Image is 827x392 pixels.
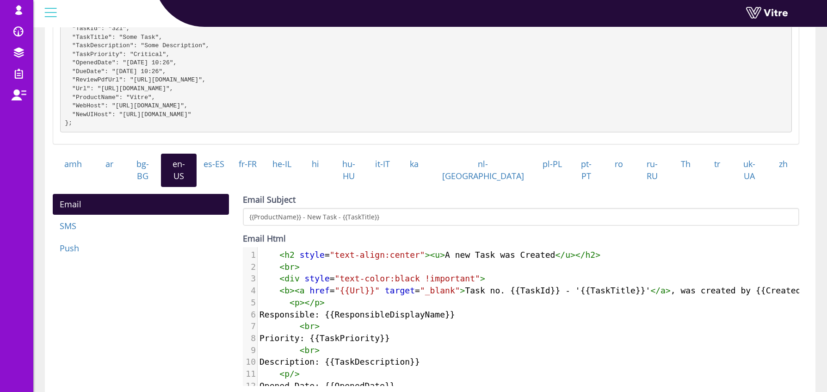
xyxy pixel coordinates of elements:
[586,250,596,260] span: h2
[290,298,295,307] span: <
[569,154,604,187] a: pt-PT
[125,154,161,187] a: bg-BG
[603,154,635,175] a: ro
[53,154,94,175] a: amh
[669,154,703,175] a: Th
[536,154,569,175] a: pl-PL
[259,310,455,319] span: Responsible: {{ResponsibleDisplayName}}
[94,154,125,175] a: ar
[243,309,257,321] div: 6
[300,298,315,307] span: ></
[300,321,305,331] span: <
[420,286,460,295] span: "_blank"
[243,273,257,285] div: 3
[243,194,296,206] label: Email Subject
[335,274,480,283] span: "text-color:black !important"
[284,262,295,272] span: br
[385,286,415,295] span: target
[300,286,305,295] span: a
[259,381,395,391] span: Opened Date: {{OpenedDate}}
[197,154,232,175] a: es-ES
[295,298,300,307] span: p
[650,286,660,295] span: </
[398,154,431,175] a: ka
[555,250,565,260] span: </
[161,154,197,187] a: en-US
[767,154,800,175] a: zh
[279,262,284,272] span: <
[290,369,300,379] span: />
[331,154,367,187] a: hu-HU
[243,285,257,297] div: 4
[300,345,305,355] span: <
[243,344,257,356] div: 9
[703,154,732,175] a: tr
[565,250,570,260] span: u
[305,321,315,331] span: br
[732,154,767,187] a: uk-UA
[284,369,290,379] span: p
[660,286,666,295] span: a
[335,286,380,295] span: "{{Url}}"
[243,356,257,368] div: 10
[279,274,284,283] span: <
[635,154,670,187] a: ru-RU
[570,250,586,260] span: ></
[284,286,290,295] span: b
[315,321,320,331] span: >
[309,286,329,295] span: href
[295,262,300,272] span: >
[284,274,300,283] span: div
[279,286,284,295] span: <
[431,154,536,187] a: nl-[GEOGRAPHIC_DATA]
[243,332,257,344] div: 8
[290,286,300,295] span: ><
[305,274,330,283] span: style
[259,357,420,367] span: Description: {{TaskDescription}}
[595,250,600,260] span: >
[300,154,331,175] a: hi
[460,286,465,295] span: >
[243,249,257,261] div: 1
[435,250,440,260] span: u
[243,320,257,332] div: 7
[53,238,229,259] a: Push
[330,250,425,260] span: "text-align:center"
[315,298,320,307] span: p
[425,250,435,260] span: ><
[284,250,295,260] span: h2
[243,368,257,380] div: 11
[440,250,445,260] span: >
[300,250,325,260] span: style
[243,233,286,245] label: Email Html
[259,333,390,343] span: Priority: {{TaskPriority}}
[367,154,399,175] a: it-IT
[232,154,265,175] a: fr-FR
[320,298,325,307] span: >
[666,286,671,295] span: >
[259,250,600,260] span: = A new Task was Created
[243,297,257,309] div: 5
[264,154,300,175] a: he-IL
[243,380,257,392] div: 12
[315,345,320,355] span: >
[259,274,485,283] span: =
[53,194,229,215] a: Email
[480,274,485,283] span: >
[243,261,257,273] div: 2
[305,345,315,355] span: br
[279,369,284,379] span: <
[53,216,229,237] a: SMS
[279,250,284,260] span: <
